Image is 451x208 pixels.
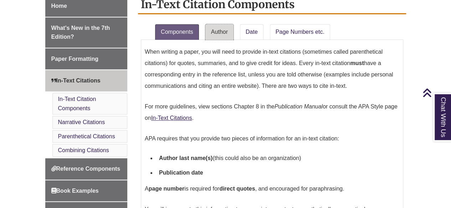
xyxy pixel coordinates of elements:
[51,188,99,194] span: Book Examples
[45,70,128,91] a: In-Text Citations
[219,186,255,192] strong: direct quotes
[240,24,263,40] a: Date
[58,147,109,153] a: Combining Citations
[45,180,128,202] a: Book Examples
[156,151,399,166] li: (this could also be an organization)
[270,24,330,40] a: Page Numbers etc.
[51,78,101,84] span: In-Text Citations
[51,25,110,40] span: What's New in the 7th Edition?
[145,130,399,147] p: APA requires that you provide two pieces of information for an in-text citation:
[159,155,212,161] strong: Author last name(s)
[58,133,115,139] a: Parenthetical Citations
[155,24,199,40] a: Components
[145,43,399,95] p: When writing a paper, you will need to provide in-text citations (sometimes called parenthetical ...
[51,56,98,62] span: Paper Formatting
[145,98,399,127] p: For more guidelines, view sections Chapter 8 in the or consult the APA Style page on .
[45,48,128,70] a: Paper Formatting
[51,3,67,9] span: Home
[145,180,399,197] p: A is required for , and encouraged for paraphrasing.
[45,17,128,48] a: What's New in the 7th Edition?
[350,60,364,66] strong: must
[275,103,323,110] em: Publication Manual
[58,119,105,125] a: Narrative Citations
[151,115,192,121] a: In-Text Citations
[422,88,449,97] a: Back to Top
[159,170,203,176] strong: Publication date
[58,96,96,111] a: In-Text Citation Components
[45,158,128,180] a: Reference Components
[51,166,121,172] span: Reference Components
[205,24,234,40] a: Author
[149,186,184,192] strong: page number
